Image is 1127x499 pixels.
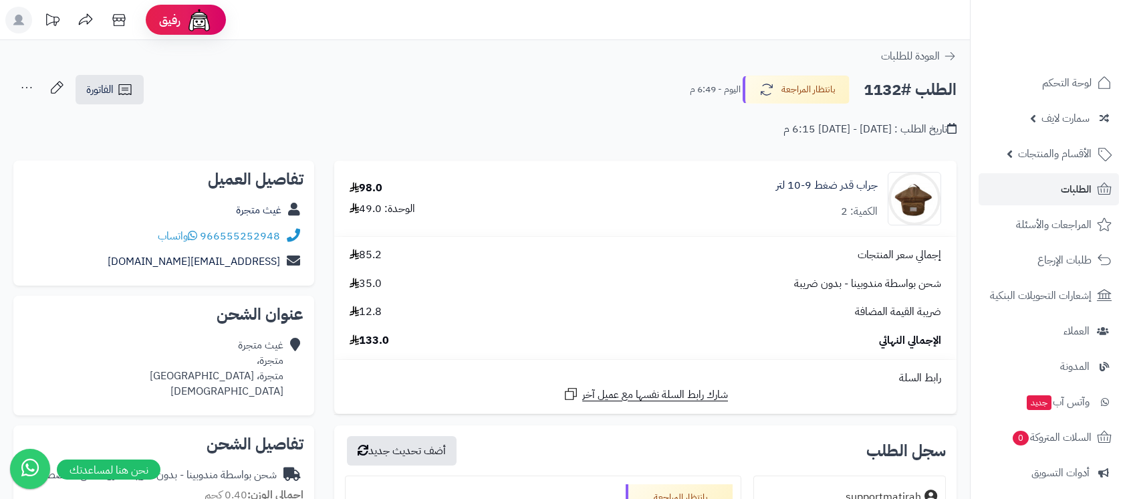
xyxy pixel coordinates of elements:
span: ضريبة القيمة المضافة [855,304,941,320]
a: جراب قدر ضغط 9-10 لتر [776,178,878,193]
span: إجمالي سعر المنتجات [858,247,941,263]
h2: تفاصيل العميل [24,171,303,187]
h2: الطلب #1132 [864,76,957,104]
span: 0 [1012,430,1029,446]
div: تاريخ الطلب : [DATE] - [DATE] 6:15 م [783,122,957,137]
span: وآتس آب [1025,393,1090,411]
span: أدوات التسويق [1031,464,1090,482]
a: أدوات التسويق [979,457,1119,489]
a: العودة للطلبات [881,48,957,64]
span: لوحة التحكم [1042,74,1092,92]
a: المدونة [979,351,1119,383]
a: لوحة التحكم [979,67,1119,99]
span: 133.0 [350,333,389,348]
span: الفاتورة [86,82,114,98]
img: logo-2.png [1036,10,1114,38]
a: شارك رابط السلة نفسها مع عميل آخر [563,386,728,403]
span: الطلبات [1061,180,1092,199]
a: غيث متجرة [236,202,281,218]
a: تحديثات المنصة [35,7,69,37]
h3: سجل الطلب [866,443,946,459]
span: المدونة [1060,357,1090,376]
button: أضف تحديث جديد [347,436,457,466]
h2: تفاصيل الشحن [24,436,303,452]
a: [EMAIL_ADDRESS][DOMAIN_NAME] [108,254,280,270]
div: الكمية: 2 [841,204,878,219]
small: اليوم - 6:49 م [690,83,741,96]
a: الطلبات [979,173,1119,205]
a: طلبات الإرجاع [979,244,1119,276]
span: المراجعات والأسئلة [1016,215,1092,234]
img: SALLA-1588315879-90x90.jpg [888,172,941,225]
a: المراجعات والأسئلة [979,209,1119,241]
span: شارك رابط السلة نفسها مع عميل آخر [582,387,728,403]
span: شحن بواسطة مندوبينا - بدون ضريبة [794,276,941,292]
div: 98.0 [350,181,382,196]
a: واتساب [158,228,197,244]
div: غيث متجرة متجرة، متجرة، [GEOGRAPHIC_DATA] [DEMOGRAPHIC_DATA] [150,338,283,399]
a: الفاتورة [76,75,144,104]
a: العملاء [979,315,1119,347]
span: العملاء [1063,322,1090,340]
span: السلات المتروكة [1011,428,1092,447]
span: طلبات الإرجاع [1037,251,1092,270]
span: 12.8 [350,304,382,320]
a: إشعارات التحويلات البنكية [979,280,1119,312]
a: السلات المتروكة0 [979,421,1119,454]
span: جديد [1027,395,1051,410]
button: بانتظار المراجعة [743,76,850,104]
h2: عنوان الشحن [24,306,303,322]
span: 85.2 [350,247,382,263]
img: ai-face.png [186,7,213,33]
span: سمارت لايف [1041,109,1090,128]
div: رابط السلة [340,371,951,386]
span: رفيق [159,12,180,28]
span: العودة للطلبات [881,48,940,64]
span: إشعارات التحويلات البنكية [990,286,1092,305]
a: 966555252948 [200,228,280,244]
span: الأقسام والمنتجات [1018,144,1092,163]
span: الإجمالي النهائي [879,333,941,348]
a: وآتس آبجديد [979,386,1119,418]
div: شحن بواسطة مندوبينا - بدون ضريبة [35,468,277,483]
span: 35.0 [350,276,382,292]
div: الوحدة: 49.0 [350,201,415,217]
